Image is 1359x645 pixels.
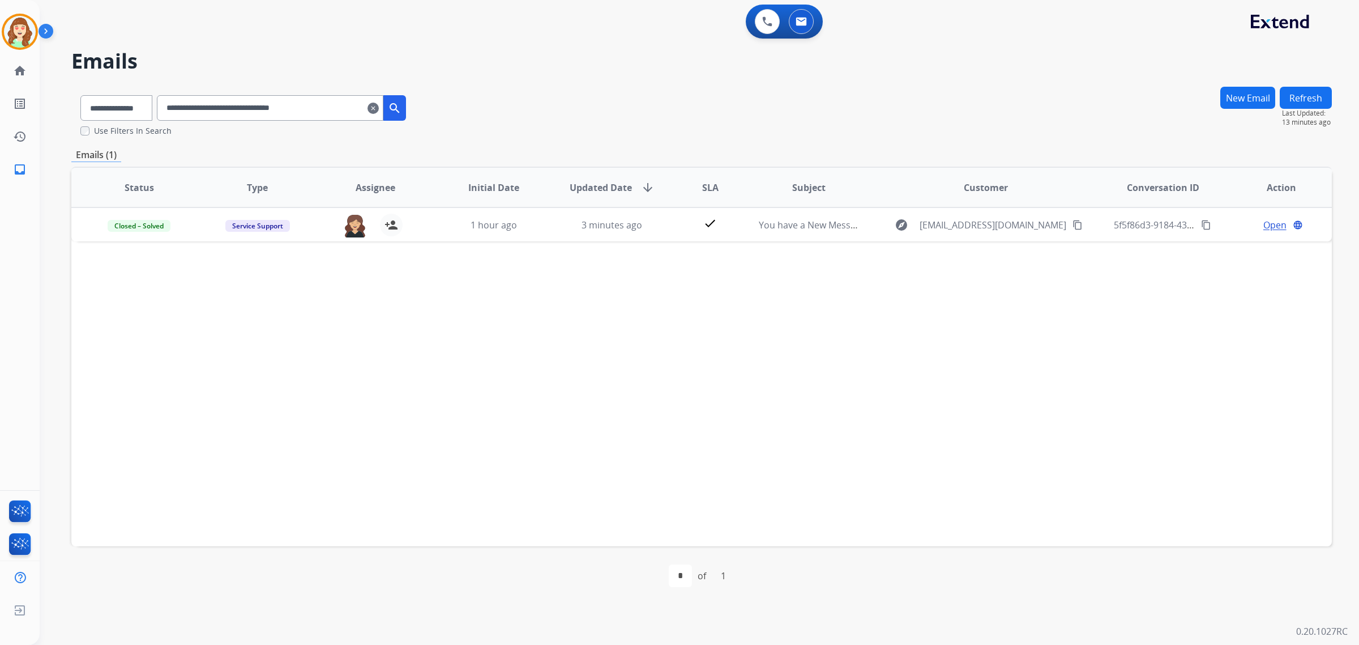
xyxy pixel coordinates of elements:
span: Status [125,181,154,194]
span: Type [247,181,268,194]
label: Use Filters In Search [94,125,172,137]
span: 5f5f86d3-9184-4363-9966-1fe790d4c6ec [1114,219,1281,231]
mat-icon: content_copy [1072,220,1083,230]
span: Initial Date [468,181,519,194]
mat-icon: list_alt [13,97,27,111]
span: 1 hour ago [471,219,517,231]
button: Refresh [1280,87,1332,109]
mat-icon: home [13,64,27,78]
mat-icon: clear [367,101,379,115]
span: Updated Date [570,181,632,194]
div: of [698,569,706,583]
span: Subject [792,181,826,194]
span: Closed – Solved [108,220,170,232]
span: You have a New Message from BBB Serving [GEOGRAPHIC_DATA][US_STATE], Consumer Complaint #23635694 [759,219,1226,231]
p: 0.20.1027RC [1296,625,1348,638]
mat-icon: check [703,217,717,230]
img: avatar [4,16,36,48]
p: Emails (1) [71,148,121,162]
mat-icon: arrow_downward [641,181,655,194]
th: Action [1213,168,1332,207]
span: Service Support [225,220,290,232]
span: SLA [702,181,719,194]
span: Last Updated: [1282,109,1332,118]
span: Customer [964,181,1008,194]
span: [EMAIL_ADDRESS][DOMAIN_NAME] [920,218,1066,232]
mat-icon: inbox [13,163,27,176]
span: Open [1263,218,1287,232]
span: Assignee [356,181,395,194]
mat-icon: search [388,101,401,115]
span: Conversation ID [1127,181,1199,194]
mat-icon: person_add [384,218,398,232]
mat-icon: explore [895,218,908,232]
mat-icon: language [1293,220,1303,230]
h2: Emails [71,50,1332,73]
button: New Email [1220,87,1275,109]
mat-icon: history [13,130,27,143]
span: 13 minutes ago [1282,118,1332,127]
img: agent-avatar [344,214,366,237]
span: 3 minutes ago [582,219,642,231]
div: 1 [712,565,735,587]
mat-icon: content_copy [1201,220,1211,230]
